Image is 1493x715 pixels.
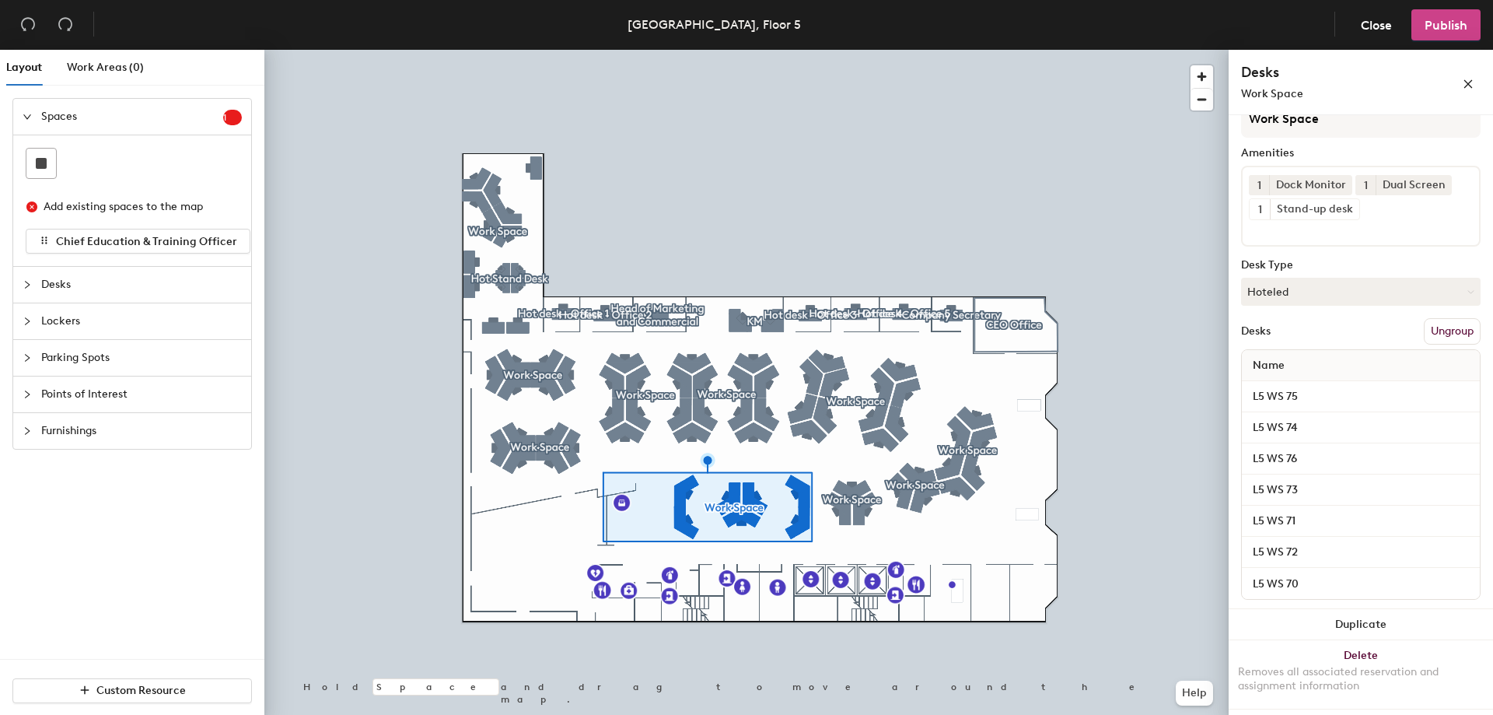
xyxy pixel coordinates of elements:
span: Parking Spots [41,340,242,376]
span: Lockers [41,303,242,339]
span: close-circle [26,202,37,212]
button: 1 [1355,175,1376,195]
span: collapsed [23,353,32,363]
div: Desk Type [1241,259,1481,272]
button: Redo (⌘ + ⇧ + Z) [50,9,81,40]
button: Ungroup [1424,318,1481,345]
span: Custom Resource [96,684,186,697]
span: Close [1361,18,1392,33]
button: Help [1176,681,1213,706]
button: Chief Education & Training Officer [26,229,250,254]
input: Unnamed desk [1245,573,1477,594]
div: Desks [1241,325,1271,338]
button: Custom Resource [12,678,252,703]
button: Close [1348,9,1405,40]
div: Add existing spaces to the map [44,198,229,216]
span: Points of Interest [41,377,242,412]
span: undo [20,16,36,32]
span: 1 [223,112,242,123]
input: Unnamed desk [1245,542,1477,563]
span: close [1463,79,1474,89]
span: 1 [1364,177,1368,194]
input: Unnamed desk [1245,448,1477,470]
div: [GEOGRAPHIC_DATA], Floor 5 [628,15,801,34]
span: Name [1245,352,1292,380]
div: Amenities [1241,147,1481,159]
span: Publish [1425,18,1467,33]
span: collapsed [23,317,32,326]
button: DeleteRemoves all associated reservation and assignment information [1229,640,1493,709]
button: Undo (⌘ + Z) [12,9,44,40]
input: Unnamed desk [1245,417,1477,439]
span: 1 [1258,202,1262,218]
button: Publish [1411,9,1481,40]
span: collapsed [23,390,32,399]
input: Unnamed desk [1245,386,1477,408]
span: 1 [1257,177,1261,194]
div: Dock Monitor [1269,175,1352,195]
span: collapsed [23,280,32,289]
div: Stand-up desk [1270,199,1359,219]
button: Hoteled [1241,278,1481,306]
span: expanded [23,112,32,121]
sup: 1 [223,110,242,125]
input: Unnamed desk [1245,510,1477,532]
span: Spaces [41,99,223,135]
span: Furnishings [41,413,242,449]
span: Chief Education & Training Officer [56,235,237,248]
span: Work Space [1241,87,1303,100]
button: 1 [1250,199,1270,219]
span: Work Areas (0) [67,61,144,74]
span: collapsed [23,426,32,436]
span: Desks [41,267,242,303]
button: 1 [1249,175,1269,195]
input: Unnamed desk [1245,479,1477,501]
div: Removes all associated reservation and assignment information [1238,665,1484,693]
div: Dual Screen [1376,175,1452,195]
span: Layout [6,61,42,74]
button: Duplicate [1229,609,1493,640]
h4: Desks [1241,62,1412,82]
